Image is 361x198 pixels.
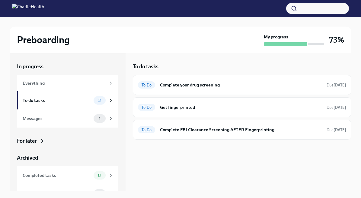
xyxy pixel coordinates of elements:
[17,166,118,184] a: Completed tasks8
[17,91,118,109] a: To do tasks3
[327,82,346,88] span: August 25th, 2025 09:00
[23,80,106,86] div: Everything
[138,128,155,132] span: To Do
[334,105,346,110] strong: [DATE]
[160,126,322,133] h6: Complete FBI Clearance Screening AFTER Fingerprinting
[94,191,105,196] span: 0
[327,127,346,133] span: August 28th, 2025 09:00
[23,172,91,179] div: Completed tasks
[17,63,118,70] a: In progress
[95,98,104,103] span: 3
[17,137,37,144] div: For later
[95,116,104,121] span: 1
[17,137,118,144] a: For later
[329,34,344,45] h3: 73%
[17,154,118,161] a: Archived
[334,83,346,87] strong: [DATE]
[17,109,118,128] a: Messages1
[327,83,346,87] span: Due
[160,82,322,88] h6: Complete your drug screening
[17,34,70,46] h2: Preboarding
[327,128,346,132] span: Due
[94,173,104,178] span: 8
[138,102,346,112] a: To DoGet fingerprintedDue[DATE]
[327,105,346,110] span: August 25th, 2025 09:00
[23,115,91,122] div: Messages
[264,34,288,40] strong: My progress
[12,4,44,13] img: CharlieHealth
[138,105,155,110] span: To Do
[133,63,158,70] h5: To do tasks
[23,190,91,197] div: Messages
[17,75,118,91] a: Everything
[23,97,91,104] div: To do tasks
[138,80,346,90] a: To DoComplete your drug screeningDue[DATE]
[327,105,346,110] span: Due
[138,125,346,135] a: To DoComplete FBI Clearance Screening AFTER FingerprintingDue[DATE]
[160,104,322,111] h6: Get fingerprinted
[138,83,155,87] span: To Do
[334,128,346,132] strong: [DATE]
